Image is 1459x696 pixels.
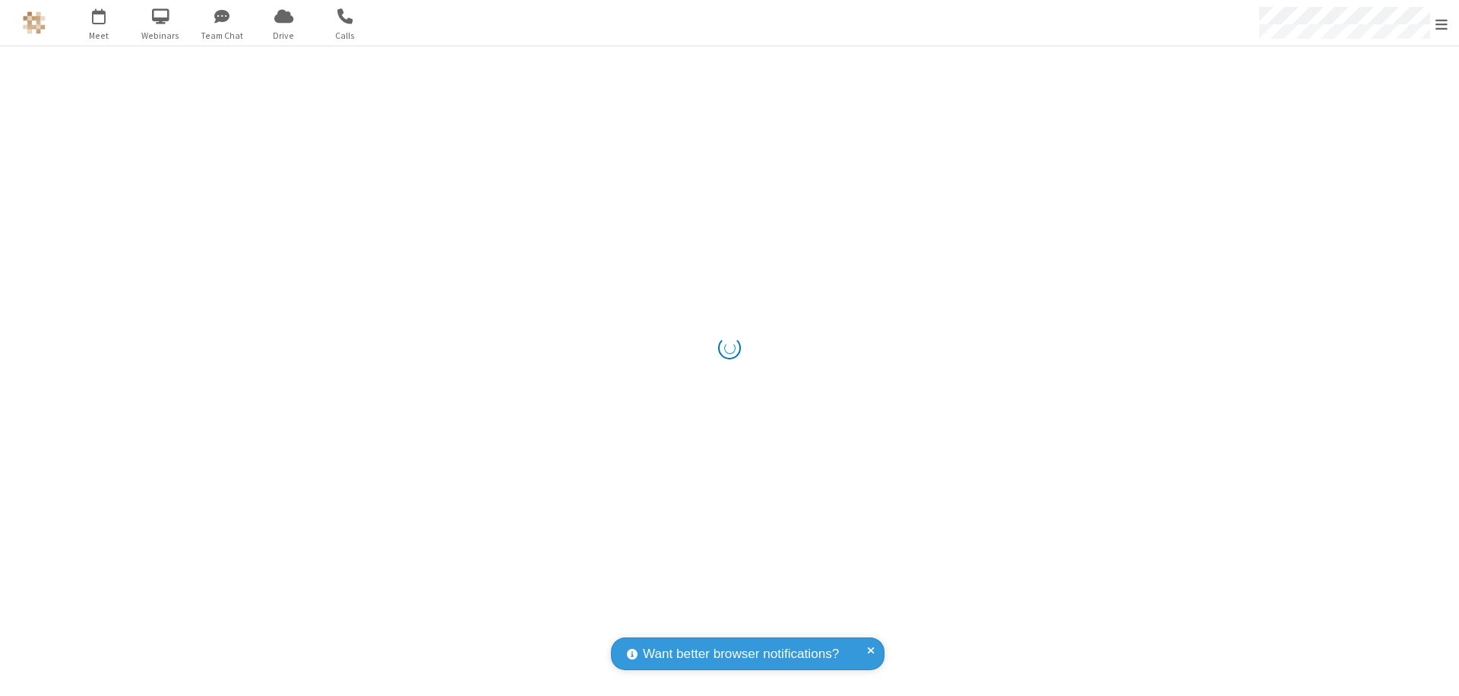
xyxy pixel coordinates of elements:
[132,29,189,43] span: Webinars
[71,29,128,43] span: Meet
[255,29,312,43] span: Drive
[194,29,251,43] span: Team Chat
[317,29,374,43] span: Calls
[643,644,839,664] span: Want better browser notifications?
[23,11,46,34] img: QA Selenium DO NOT DELETE OR CHANGE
